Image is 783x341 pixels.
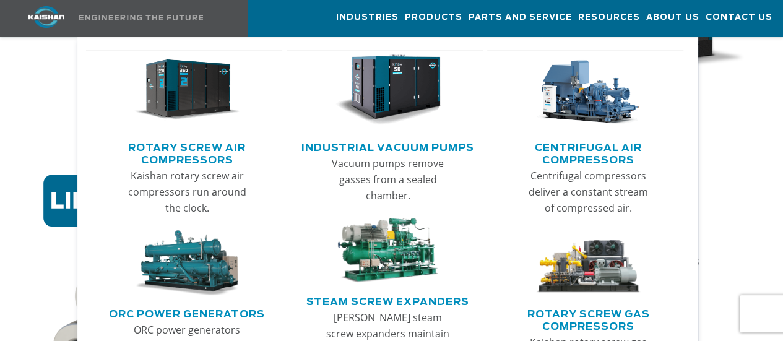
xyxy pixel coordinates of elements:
img: thumb-Rotary-Screw-Gas-Compressors [535,230,641,296]
img: thumb-Centrifugal-Air-Compressors [535,54,641,126]
a: Centrifugal Air Compressors [493,137,684,168]
img: thumb-ORC-Power-Generators [134,230,240,296]
span: Industries [336,11,399,25]
span: Contact Us [706,11,772,25]
span: About Us [646,11,699,25]
span: Products [405,11,462,25]
a: Parts and Service [469,1,572,34]
a: Industries [336,1,399,34]
img: Engineering the future [79,15,203,20]
a: About Us [646,1,699,34]
span: Resources [578,11,640,25]
span: Parts and Service [469,11,572,25]
p: Kaishan rotary screw air compressors run around the clock. [124,168,251,216]
a: Resources [578,1,640,34]
a: Contact Us [706,1,772,34]
p: Centrifugal compressors deliver a constant stream of compressed air. [526,168,652,216]
a: Steam Screw Expanders [306,291,469,309]
img: thumb-Industrial-Vacuum-Pumps [335,54,441,126]
a: Industrial Vacuum Pumps [301,137,474,155]
a: Products [405,1,462,34]
a: Rotary Screw Gas Compressors [493,303,684,334]
a: Rotary Screw Air Compressors [92,137,283,168]
a: ORC Power Generators [109,303,265,322]
img: thumb-Rotary-Screw-Air-Compressors [134,54,240,126]
p: Vacuum pumps remove gasses from a sealed chamber. [325,155,451,204]
img: thumb-Steam-Screw-Expanders [335,218,441,283]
